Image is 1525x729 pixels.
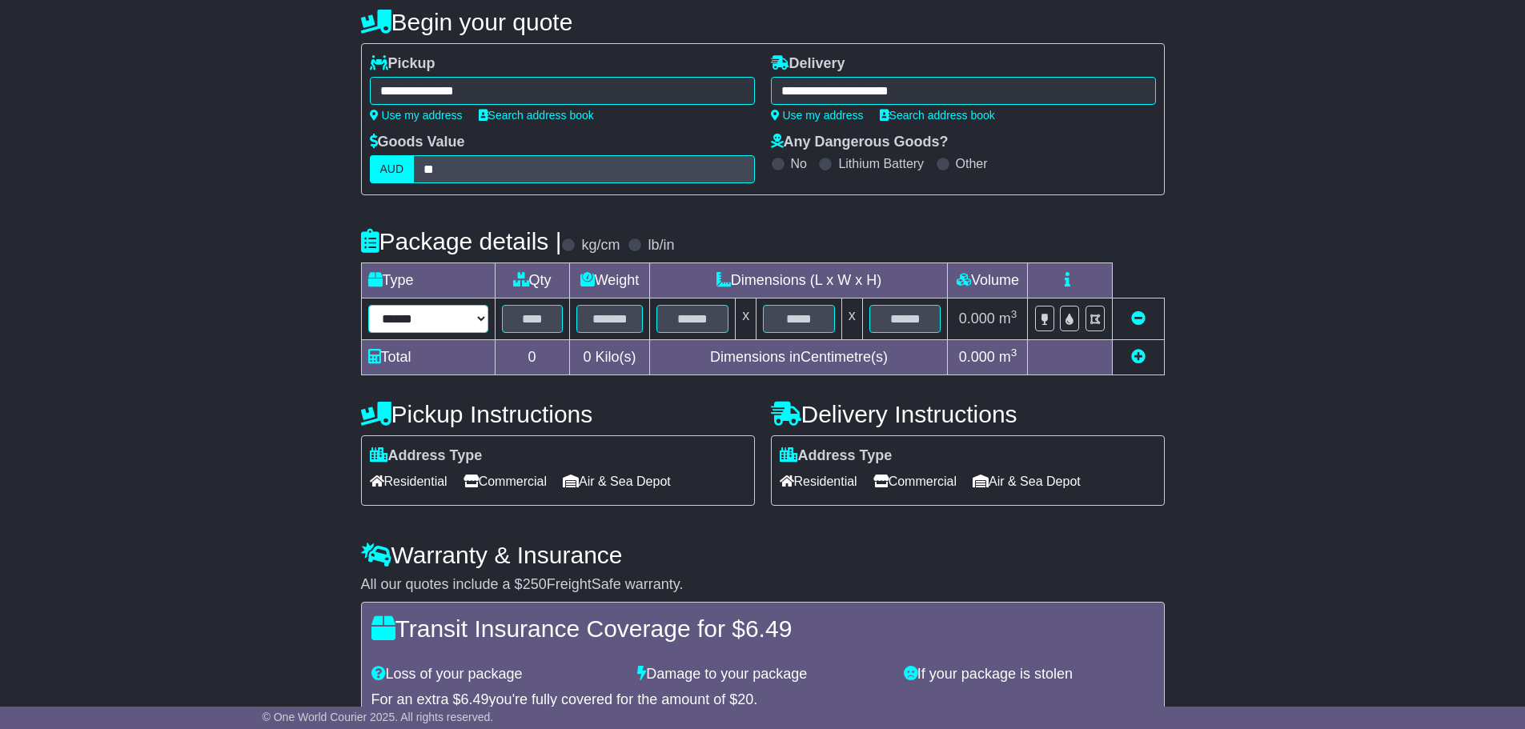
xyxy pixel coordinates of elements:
[736,298,756,340] td: x
[838,156,924,171] label: Lithium Battery
[959,349,995,365] span: 0.000
[363,666,630,683] div: Loss of your package
[370,109,463,122] a: Use my address
[780,469,857,494] span: Residential
[361,340,495,375] td: Total
[999,349,1017,365] span: m
[629,666,896,683] div: Damage to your package
[880,109,995,122] a: Search address book
[569,263,650,298] td: Weight
[371,691,1154,709] div: For an extra $ you're fully covered for the amount of $ .
[361,542,1165,568] h4: Warranty & Insurance
[479,109,594,122] a: Search address book
[464,469,547,494] span: Commercial
[583,349,591,365] span: 0
[650,263,948,298] td: Dimensions (L x W x H)
[771,134,949,151] label: Any Dangerous Goods?
[361,9,1165,35] h4: Begin your quote
[523,576,547,592] span: 250
[959,310,995,326] span: 0.000
[973,469,1081,494] span: Air & Sea Depot
[569,340,650,375] td: Kilo(s)
[371,615,1154,642] h4: Transit Insurance Coverage for $
[1011,308,1017,320] sup: 3
[361,401,755,427] h4: Pickup Instructions
[495,340,569,375] td: 0
[495,263,569,298] td: Qty
[873,469,957,494] span: Commercial
[737,691,753,707] span: 20
[1011,346,1017,358] sup: 3
[780,447,893,465] label: Address Type
[771,55,845,73] label: Delivery
[370,469,447,494] span: Residential
[948,263,1028,298] td: Volume
[263,711,494,723] span: © One World Courier 2025. All rights reserved.
[370,134,465,151] label: Goods Value
[563,469,671,494] span: Air & Sea Depot
[361,228,562,254] h4: Package details |
[999,310,1017,326] span: m
[841,298,862,340] td: x
[1131,349,1146,365] a: Add new item
[771,109,864,122] a: Use my address
[650,340,948,375] td: Dimensions in Centimetre(s)
[361,576,1165,594] div: All our quotes include a $ FreightSafe warranty.
[956,156,988,171] label: Other
[461,691,489,707] span: 6.49
[370,155,415,183] label: AUD
[791,156,807,171] label: No
[745,615,792,642] span: 6.49
[771,401,1165,427] h4: Delivery Instructions
[648,237,674,254] label: lb/in
[1131,310,1146,326] a: Remove this item
[896,666,1162,683] div: If your package is stolen
[581,237,620,254] label: kg/cm
[370,447,483,465] label: Address Type
[361,263,495,298] td: Type
[370,55,435,73] label: Pickup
